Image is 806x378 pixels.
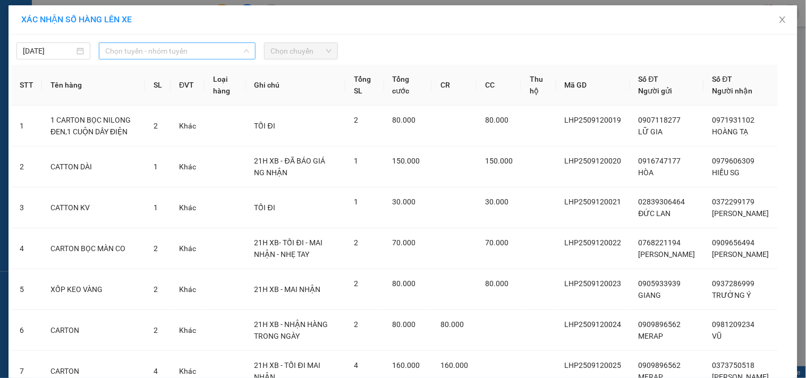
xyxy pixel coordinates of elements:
th: Mã GD [556,65,630,106]
td: 1 CARTON BỌC NILONG ĐEN,1 CUỘN DÂY ĐIỆN [42,106,145,147]
span: 0979606309 [712,157,755,165]
input: 12/09/2025 [23,45,74,57]
span: 30.000 [393,197,416,206]
span: LHP2509120019 [565,116,622,124]
div: VP Đồng Xoài [101,9,223,22]
th: ĐVT [171,65,205,106]
span: 2 [354,116,358,124]
span: 1 [154,162,158,171]
span: 2 [154,122,158,130]
div: VP [PERSON_NAME] [9,9,94,35]
span: close [778,15,787,24]
th: Tổng cước [384,65,432,106]
span: 150.000 [485,157,513,165]
td: CATTON KV [42,187,145,228]
span: TỐI ĐI [254,203,275,212]
span: 0971931102 [712,116,755,124]
span: 2 [354,279,358,288]
span: 21H XB - NHẬN HÀNG TRONG NGÀY [254,320,328,340]
span: [PERSON_NAME] [712,250,769,259]
span: 0905933939 [639,279,681,288]
span: LHP2509120023 [565,279,622,288]
span: 160.000 [440,361,468,370]
span: 70.000 [485,238,508,247]
span: 0909896562 [639,320,681,329]
td: XỐP KEO VÀNG [42,269,145,310]
span: 1 [354,157,358,165]
span: 21H XB- TỐI ĐI - MAI NHẬN - NHẸ TAY [254,238,323,259]
th: Tổng SL [345,65,384,106]
span: [PERSON_NAME] [712,209,769,218]
span: 0909896562 [639,361,681,370]
span: XÁC NHẬN SỐ HÀNG LÊN XE [21,14,132,24]
span: 21H XB - ĐÃ BÁO GIÁ NG NHẬN [254,157,325,177]
td: Khác [171,106,205,147]
span: Nhận: [101,10,127,21]
span: 80.000 [440,320,464,329]
td: CARTON BỌC MÀN CO [42,228,145,269]
span: 0916747177 [639,157,681,165]
span: Chọn tuyến - nhóm tuyến [105,43,249,59]
span: 160.000 [393,361,420,370]
span: HÒA [639,168,654,177]
button: Close [768,5,797,35]
th: Tên hàng [42,65,145,106]
span: 4 [354,361,358,370]
span: 2 [354,238,358,247]
td: 2 [11,147,42,187]
td: Khác [171,228,205,269]
span: 1 [154,203,158,212]
span: ĐỨC LAN [639,209,671,218]
th: CC [477,65,521,106]
span: LHP2509120020 [565,157,622,165]
span: 02839306464 [639,197,685,206]
span: TC: [101,55,116,66]
span: 30.000 [485,197,508,206]
span: 80.000 [393,116,416,124]
span: TỐI ĐI [254,122,275,130]
span: LHP2509120024 [565,320,622,329]
div: THẾ KIỆT [101,22,223,35]
span: 80.000 [393,320,416,329]
span: 0373750518 [712,361,755,370]
td: Khác [171,310,205,351]
span: 0768221194 [639,238,681,247]
span: VŨ [712,332,722,340]
span: 2 [154,244,158,253]
th: SL [145,65,171,106]
span: Người gửi [639,87,673,95]
span: 70.000 [393,238,416,247]
span: HIẾU SG [712,168,740,177]
span: 4 [154,367,158,375]
span: 0372299179 [712,197,755,206]
th: CR [432,65,477,106]
span: 0981209234 [712,320,755,329]
div: SƠN NGUYÊN [9,35,94,47]
span: TRƯỜNG Ý [712,291,751,299]
td: Khác [171,147,205,187]
span: GIANG [639,291,661,299]
span: Chọn chuyến [270,43,332,59]
span: Người nhận [712,87,753,95]
span: down [243,48,250,54]
th: Loại hàng [205,65,246,106]
span: Số ĐT [712,75,733,83]
td: Khác [171,187,205,228]
span: LHP2509120025 [565,361,622,370]
td: 3 [11,187,42,228]
td: CARTON [42,310,145,351]
span: 2 [354,320,358,329]
span: 0937286999 [712,279,755,288]
td: 6 [11,310,42,351]
span: Số ĐT [639,75,659,83]
span: 80.000 [393,279,416,288]
span: 1 [354,197,358,206]
span: LHP2509120021 [565,197,622,206]
span: HOÀNG TẠ [712,127,749,136]
th: Thu hộ [521,65,556,106]
span: 2 [154,326,158,334]
span: 150.000 [393,157,420,165]
span: [PERSON_NAME] [639,250,695,259]
span: 2 [154,285,158,294]
td: CATTON DÀI [42,147,145,187]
